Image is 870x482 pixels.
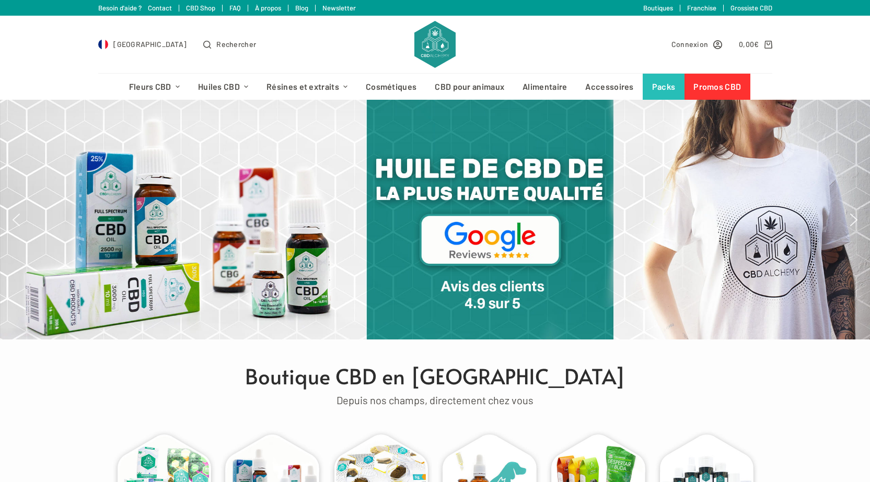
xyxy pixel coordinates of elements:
span: € [754,40,759,49]
a: Huiles CBD [189,74,257,100]
a: CBD Shop [186,4,215,12]
nav: Menu d’en-tête [120,74,750,100]
a: Résines et extraits [258,74,357,100]
span: Connexion [671,38,709,50]
a: Packs [643,74,685,100]
a: FAQ [229,4,241,12]
span: Rechercher [216,38,256,50]
a: Connexion [671,38,723,50]
button: Ouvrir le formulaire de recherche [203,38,256,50]
a: Boutiques [643,4,673,12]
a: Grossiste CBD [730,4,772,12]
img: CBD Alchemy [414,21,455,68]
a: Promos CBD [685,74,750,100]
a: À propos [255,4,281,12]
a: Cosmétiques [357,74,426,100]
a: Fleurs CBD [120,74,189,100]
img: previous arrow [8,211,25,228]
h1: Boutique CBD en [GEOGRAPHIC_DATA] [103,360,767,392]
div: Depuis nos champs, directement chez vous [103,392,767,409]
img: FR Flag [98,39,109,50]
a: Newsletter [322,4,356,12]
a: Blog [295,4,308,12]
span: [GEOGRAPHIC_DATA] [113,38,187,50]
a: Accessoires [576,74,643,100]
a: Panier d’achat [739,38,772,50]
a: Besoin d'aide ? Contact [98,4,172,12]
bdi: 0,00 [739,40,759,49]
a: Franchise [687,4,716,12]
a: Select Country [98,38,187,50]
a: CBD pour animaux [426,74,514,100]
a: Alimentaire [514,74,576,100]
img: next arrow [845,211,862,228]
